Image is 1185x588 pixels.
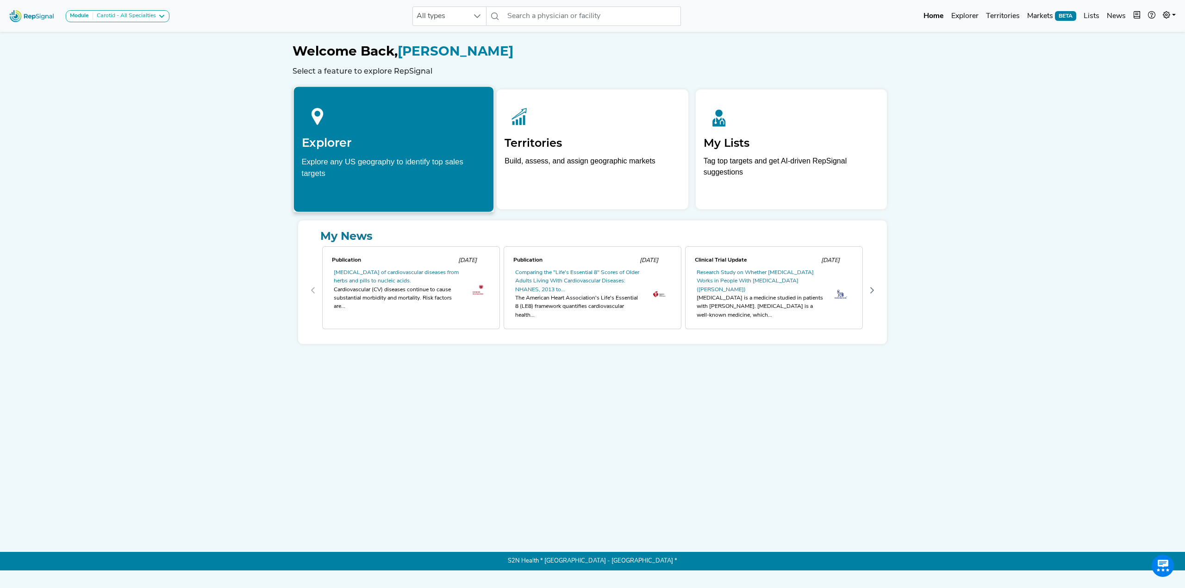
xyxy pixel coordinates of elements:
div: 1 [502,244,683,337]
span: [DATE] [458,257,477,263]
div: 0 [320,244,502,337]
span: [DATE] [640,257,658,263]
div: [MEDICAL_DATA] is a medicine studied in patients with [PERSON_NAME]. [MEDICAL_DATA] is a well-kno... [697,294,823,319]
span: BETA [1055,11,1076,20]
img: th [472,284,484,296]
button: ModuleCarotid - All Specialties [66,10,169,22]
h2: Explorer [302,136,486,150]
span: [DATE] [821,257,840,263]
a: My News [306,228,879,244]
h2: Territories [505,137,680,150]
div: Explore any US geography to identify top sales targets [302,156,486,179]
img: OIP.sKUSDzF5eD1YKMfdriE9RwHaEA [653,291,666,297]
div: Cardiovascular (CV) diseases continue to cause substantial morbidity and mortality. Risk factors ... [334,286,461,311]
a: MarketsBETA [1023,7,1080,25]
button: Next Page [865,283,879,298]
div: 2 [683,244,865,337]
span: Publication [332,257,361,263]
button: Intel Book [1129,7,1144,25]
h6: Select a feature to explore RepSignal [293,67,892,75]
span: Publication [513,257,543,263]
a: [MEDICAL_DATA] of cardiovascular diseases from herbs and pills to nucleic acids. [334,270,459,284]
img: th [835,290,847,299]
p: S2N Health * [GEOGRAPHIC_DATA] - [GEOGRAPHIC_DATA] * [293,552,892,570]
p: Tag top targets and get AI-driven RepSignal suggestions [704,156,879,183]
a: Comparing the "Life's Essential 8" Scores of Older Adults Living With Cardiovascular Diseases: NH... [515,270,639,293]
span: All types [413,7,468,25]
span: Clinical Trial Update [695,257,747,263]
a: Explorer [948,7,982,25]
div: The American Heart Association's Life's Essential 8 (LE8) framework quantifies cardiovascular hea... [515,294,642,319]
h2: My Lists [704,137,879,150]
a: Research Study on Whether [MEDICAL_DATA] Works in People With [MEDICAL_DATA] ([PERSON_NAME]) [697,270,814,293]
a: Home [920,7,948,25]
a: Territories [982,7,1023,25]
a: My ListsTag top targets and get AI-driven RepSignal suggestions [696,89,887,209]
input: Search a physician or facility [504,6,680,26]
a: TerritoriesBuild, assess, and assign geographic markets [497,89,688,209]
p: Build, assess, and assign geographic markets [505,156,680,183]
strong: Module [70,13,89,19]
div: Carotid - All Specialties [93,13,156,20]
h1: [PERSON_NAME] [293,44,892,59]
div: 3 [865,244,1046,337]
span: Welcome Back, [293,43,398,59]
a: News [1103,7,1129,25]
a: ExplorerExplore any US geography to identify top sales targets [293,86,494,212]
a: Lists [1080,7,1103,25]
